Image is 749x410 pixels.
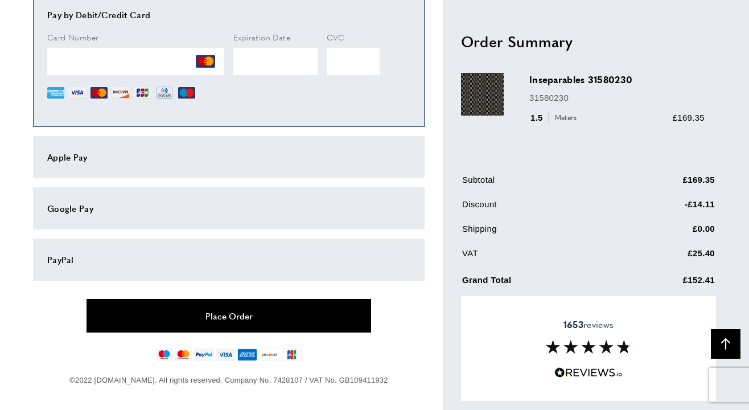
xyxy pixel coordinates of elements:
[237,348,257,361] img: american-express
[47,84,64,101] img: AE.png
[462,270,615,295] td: Grand Total
[216,348,235,361] img: visa
[616,197,715,219] td: -£14.11
[529,73,705,86] h3: Inseparables 31580230
[134,84,151,101] img: JCB.png
[282,348,302,361] img: jcb
[69,84,86,101] img: VI.png
[194,348,214,361] img: paypal
[616,222,715,244] td: £0.00
[549,112,580,123] span: Meters
[87,299,371,333] button: Place Order
[175,348,191,361] img: mastercard
[155,84,174,101] img: DN.png
[616,173,715,195] td: £169.35
[47,202,410,215] div: Google Pay
[546,340,631,354] img: Reviews section
[673,112,705,122] span: £169.35
[529,91,705,104] p: 31580230
[156,348,172,361] img: maestro
[90,84,108,101] img: MC.png
[616,270,715,295] td: £152.41
[233,48,318,75] iframe: Secure Credit Card Frame - Expiration Date
[47,31,98,43] span: Card Number
[529,110,581,124] div: 1.5
[47,150,410,164] div: Apple Pay
[554,367,623,378] img: Reviews.io 5 stars
[461,31,716,51] h2: Order Summary
[260,348,279,361] img: discover
[563,318,583,331] strong: 1653
[462,197,615,219] td: Discount
[112,84,129,101] img: DI.png
[47,8,410,22] div: Pay by Debit/Credit Card
[462,173,615,195] td: Subtotal
[616,246,715,268] td: £25.40
[196,52,215,71] img: MC.png
[563,319,614,330] span: reviews
[462,222,615,244] td: Shipping
[47,48,224,75] iframe: Secure Credit Card Frame - Credit Card Number
[47,253,410,266] div: PayPal
[233,31,290,43] span: Expiration Date
[461,73,504,116] img: Inseparables 31580230
[178,84,195,101] img: MI.png
[327,48,380,75] iframe: Secure Credit Card Frame - CVV
[462,246,615,268] td: VAT
[327,31,345,43] span: CVC
[69,376,388,384] span: ©2022 [DOMAIN_NAME]. All rights reserved. Company No. 7428107 / VAT No. GB109411932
